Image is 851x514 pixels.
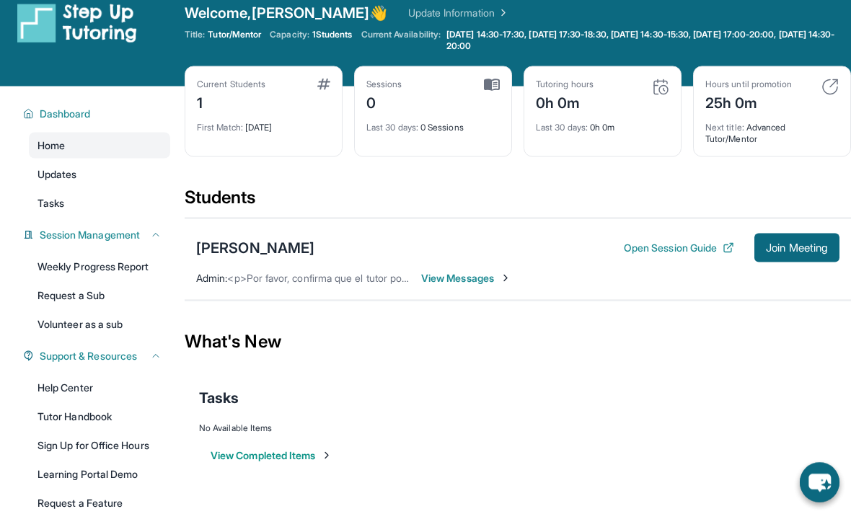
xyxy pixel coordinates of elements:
[38,138,65,153] span: Home
[800,463,839,502] button: chat-button
[536,90,594,113] div: 0h 0m
[536,79,594,90] div: Tutoring hours
[199,388,239,408] span: Tasks
[624,241,734,255] button: Open Session Guide
[366,113,500,133] div: 0 Sessions
[185,29,205,40] span: Title:
[197,122,243,133] span: First Match :
[29,433,170,458] a: Sign Up for Office Hours
[408,6,509,20] a: Update Information
[366,79,402,90] div: Sessions
[270,29,309,40] span: Capacity:
[40,228,140,242] span: Session Management
[366,122,418,133] span: Last 30 days :
[766,244,828,252] span: Join Meeting
[29,133,170,159] a: Home
[421,271,511,285] span: View Messages
[197,79,265,90] div: Current Students
[821,79,839,96] img: card
[227,272,761,284] span: <p>Por favor, confirma que el tutor podrá asistir a tu primera hora de reunión asignada antes de ...
[197,90,265,113] div: 1
[17,3,137,43] img: logo
[312,29,353,40] span: 1 Students
[185,3,388,23] span: Welcome, [PERSON_NAME] 👋
[705,79,792,90] div: Hours until promotion
[444,29,851,52] a: [DATE] 14:30-17:30, [DATE] 17:30-18:30, [DATE] 14:30-15:30, [DATE] 17:00-20:00, [DATE] 14:30-20:00
[495,6,509,20] img: Chevron Right
[40,349,137,363] span: Support & Resources
[197,113,330,133] div: [DATE]
[29,190,170,216] a: Tasks
[34,228,162,242] button: Session Management
[29,461,170,487] a: Learning Portal Demo
[484,79,500,92] img: card
[29,283,170,309] a: Request a Sub
[705,113,839,145] div: Advanced Tutor/Mentor
[38,196,64,211] span: Tasks
[211,448,332,463] button: View Completed Items
[185,310,851,373] div: What's New
[29,404,170,430] a: Tutor Handbook
[38,167,77,182] span: Updates
[361,29,441,52] span: Current Availability:
[199,422,837,434] div: No Available Items
[536,113,669,133] div: 0h 0m
[366,90,402,113] div: 0
[34,107,162,121] button: Dashboard
[652,79,669,96] img: card
[705,122,744,133] span: Next title :
[754,234,839,262] button: Join Meeting
[40,107,91,121] span: Dashboard
[446,29,848,52] span: [DATE] 14:30-17:30, [DATE] 17:30-18:30, [DATE] 14:30-15:30, [DATE] 17:00-20:00, [DATE] 14:30-20:00
[500,272,511,284] img: Chevron-Right
[196,272,227,284] span: Admin :
[208,29,261,40] span: Tutor/Mentor
[185,186,851,218] div: Students
[317,79,330,90] img: card
[34,349,162,363] button: Support & Resources
[29,311,170,337] a: Volunteer as a sub
[29,254,170,280] a: Weekly Progress Report
[705,90,792,113] div: 25h 0m
[536,122,588,133] span: Last 30 days :
[29,161,170,187] a: Updates
[196,238,314,258] div: [PERSON_NAME]
[29,375,170,401] a: Help Center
